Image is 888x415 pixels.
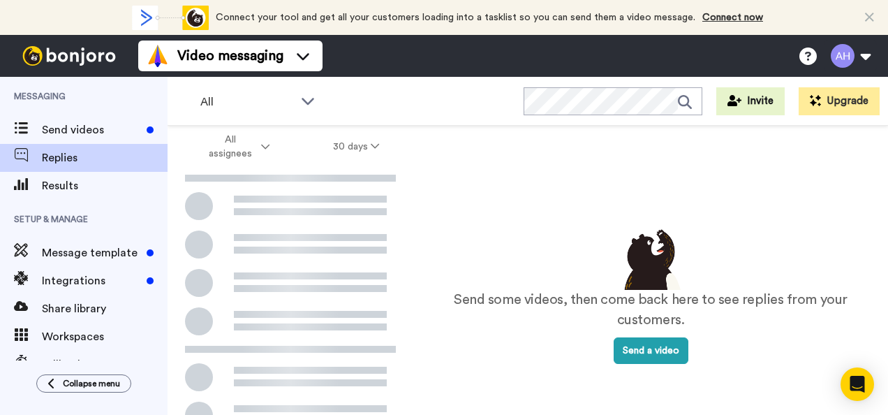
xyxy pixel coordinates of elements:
span: All [200,94,294,110]
button: Invite [716,87,785,115]
a: Send a video [614,346,688,356]
span: All assignees [202,133,258,161]
span: Collapse menu [63,378,120,389]
p: Send some videos, then come back here to see replies from your customers. [441,290,860,330]
span: Send videos [42,122,141,138]
img: vm-color.svg [147,45,169,67]
button: Collapse menu [36,374,131,393]
div: animation [132,6,209,30]
a: Connect now [702,13,763,22]
span: Workspaces [42,328,168,345]
div: Open Intercom Messenger [841,367,874,401]
img: results-emptystates.png [616,226,686,290]
span: Message template [42,245,141,261]
span: Share library [42,300,168,317]
img: bj-logo-header-white.svg [17,46,121,66]
button: All assignees [170,127,302,166]
span: Replies [42,150,168,166]
span: Fallbacks [42,356,168,373]
span: Video messaging [177,46,283,66]
button: Upgrade [799,87,880,115]
button: 30 days [302,134,411,159]
button: Send a video [614,337,688,364]
span: Connect your tool and get all your customers loading into a tasklist so you can send them a video... [216,13,695,22]
span: Integrations [42,272,141,289]
span: Results [42,177,168,194]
